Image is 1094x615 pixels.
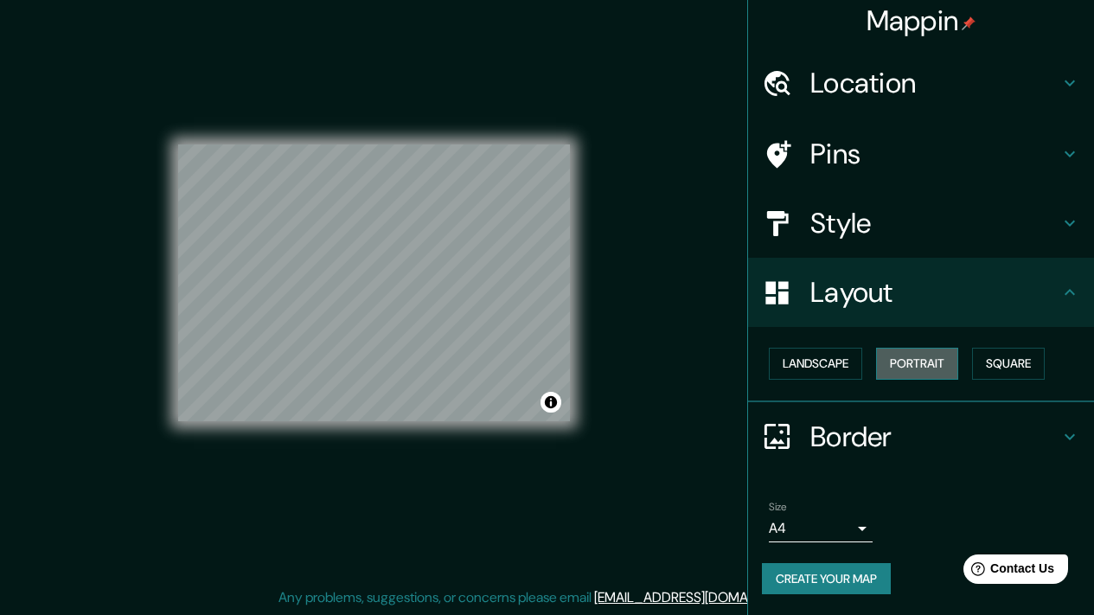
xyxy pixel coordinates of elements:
[810,66,1059,100] h4: Location
[541,392,561,413] button: Toggle attribution
[178,144,570,421] canvas: Map
[962,16,976,30] img: pin-icon.png
[876,348,958,380] button: Portrait
[762,563,891,595] button: Create your map
[748,258,1094,327] div: Layout
[810,137,1059,171] h4: Pins
[748,119,1094,189] div: Pins
[810,420,1059,454] h4: Border
[769,348,862,380] button: Landscape
[769,499,787,514] label: Size
[594,588,808,606] a: [EMAIL_ADDRESS][DOMAIN_NAME]
[972,348,1045,380] button: Square
[940,548,1075,596] iframe: Help widget launcher
[769,515,873,542] div: A4
[748,402,1094,471] div: Border
[278,587,810,608] p: Any problems, suggestions, or concerns please email .
[748,48,1094,118] div: Location
[810,206,1059,240] h4: Style
[810,275,1059,310] h4: Layout
[748,189,1094,258] div: Style
[867,3,976,38] h4: Mappin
